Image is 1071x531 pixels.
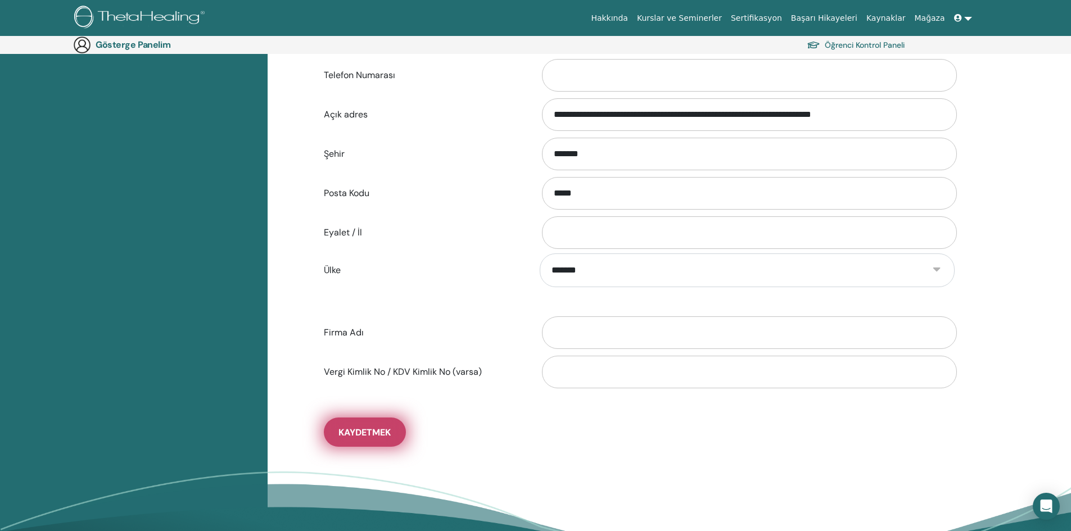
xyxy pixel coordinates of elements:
[637,13,722,22] font: Kurslar ve Seminerler
[591,13,628,22] font: Hakkında
[338,426,391,438] font: Kaydetmek
[807,40,820,50] img: graduation-cap.svg
[324,148,345,160] font: Şehir
[866,13,906,22] font: Kaynaklar
[914,13,945,22] font: Mağaza
[807,37,905,53] a: Öğrenci Kontrol Paneli
[726,8,787,29] a: Sertifikasyon
[825,40,905,51] font: Öğrenci Kontrol Paneli
[632,8,726,29] a: Kurslar ve Seminerler
[586,8,632,29] a: Hakkında
[324,366,482,378] font: Vergi Kimlik No / KDV Kimlik No (varsa)
[1033,493,1060,520] div: Intercom Messenger'ı açın
[324,326,364,338] font: Firma Adı
[324,417,406,447] button: Kaydetmek
[324,264,341,276] font: Ülke
[73,36,91,54] img: generic-user-icon.jpg
[862,8,910,29] a: Kaynaklar
[731,13,782,22] font: Sertifikasyon
[324,226,362,238] font: Eyalet / İl
[791,13,857,22] font: Başarı Hikayeleri
[324,69,395,81] font: Telefon Numarası
[787,8,862,29] a: Başarı Hikayeleri
[74,6,209,31] img: logo.png
[324,187,369,199] font: Posta Kodu
[910,8,949,29] a: Mağaza
[324,108,368,120] font: Açık adres
[96,39,170,51] font: Gösterge Panelim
